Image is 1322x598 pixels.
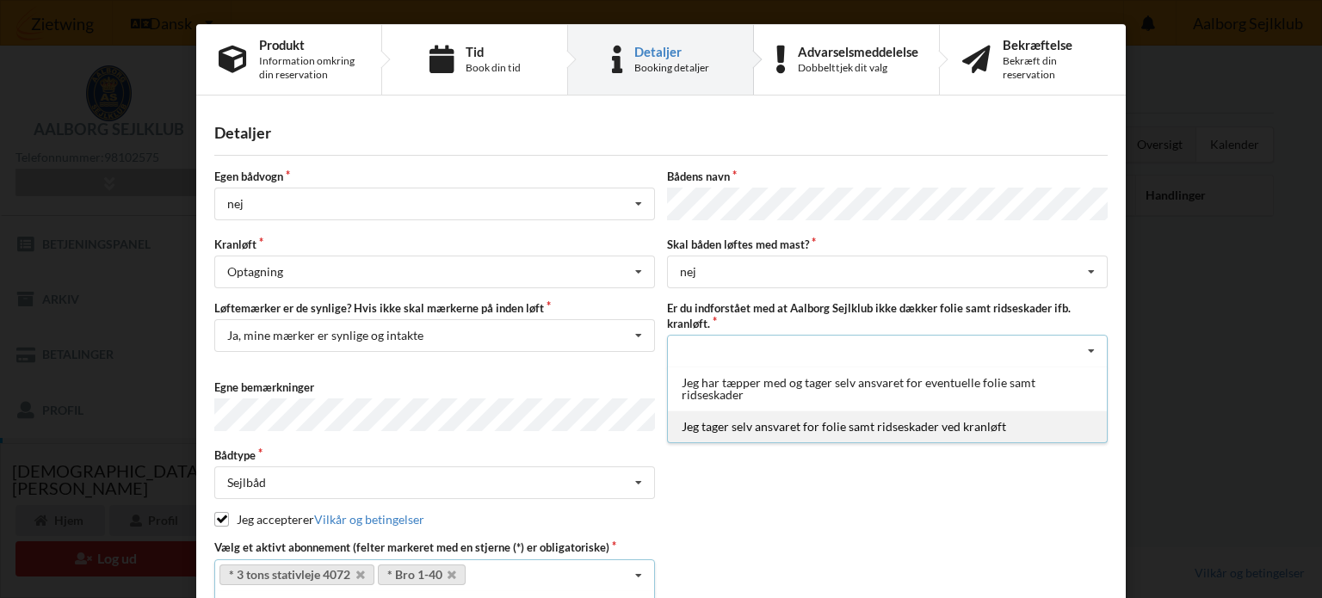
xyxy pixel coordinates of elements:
div: Tid [466,45,521,59]
div: Bekræftelse [1003,38,1103,52]
div: Booking detaljer [634,61,709,75]
div: Book din tid [466,61,521,75]
div: Produkt [259,38,359,52]
label: Løftemærker er de synlige? Hvis ikke skal mærkerne på inden løft [214,300,655,316]
div: Bekræft din reservation [1003,54,1103,82]
div: Optagning [227,266,283,278]
div: Jeg har tæpper med og tager selv ansvaret for eventuelle folie samt ridseskader [668,367,1107,410]
a: * Bro 1-40 [378,564,466,585]
div: Jeg tager selv ansvaret for folie samt ridseskader ved kranløft [668,410,1107,442]
div: Information omkring din reservation [259,54,359,82]
label: Skal båden løftes med mast? [667,237,1108,252]
div: nej [227,198,244,210]
label: Egen bådvogn [214,169,655,184]
div: nej [680,266,696,278]
label: Bådtype [214,447,655,463]
label: Egne bemærkninger [214,379,655,395]
a: * 3 tons stativleje 4072 [219,564,374,585]
a: Vilkår og betingelser [314,512,424,527]
div: Dobbelttjek dit valg [798,61,918,75]
label: Kranløft [214,237,655,252]
label: Bådens navn [667,169,1108,184]
label: Jeg accepterer [214,512,424,527]
label: Vælg et aktivt abonnement (felter markeret med en stjerne (*) er obligatoriske) [214,539,655,555]
div: Detaljer [634,45,709,59]
div: Sejlbåd [227,477,266,489]
label: Er du indforstået med at Aalborg Sejlklub ikke dækker folie samt ridseskader ifb. kranløft. [667,300,1108,331]
div: Detaljer [214,123,1108,143]
div: Ja, mine mærker er synlige og intakte [227,330,423,342]
div: Advarselsmeddelelse [798,45,918,59]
